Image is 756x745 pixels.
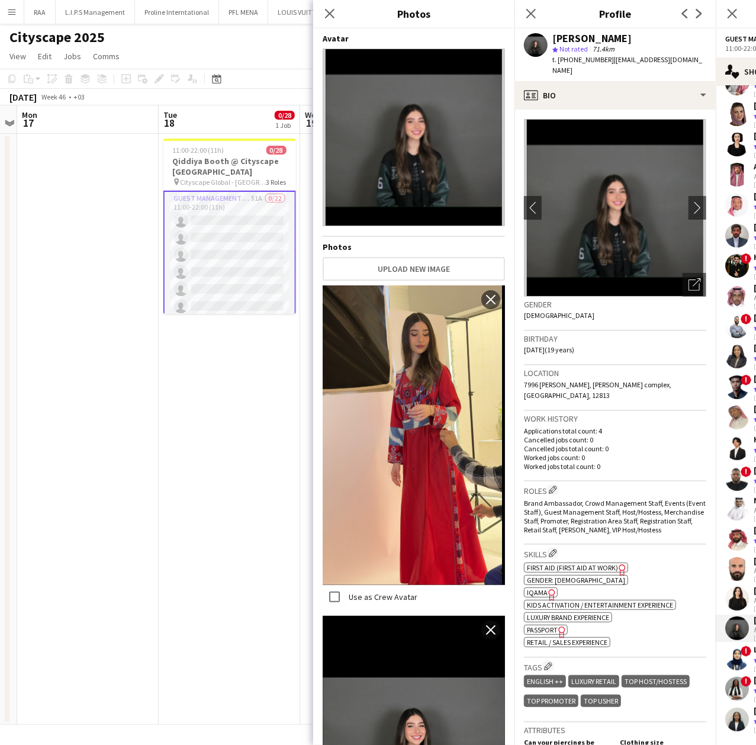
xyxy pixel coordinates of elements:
h4: Avatar [323,33,505,44]
span: IQAMA [527,588,548,597]
span: Brand Ambassador, Crowd Management Staff, Events (Event Staff), Guest Management Staff, Host/Host... [524,499,706,534]
span: Jobs [63,51,81,62]
div: TOP USHER [581,695,621,707]
h3: Skills [524,547,706,560]
span: Not rated [559,44,588,53]
span: 11:00-22:00 (11h) [173,146,224,155]
button: RAA [24,1,56,24]
div: Open photos pop-in [683,273,706,297]
h3: Profile [514,6,716,21]
h3: Tags [524,660,706,673]
a: Comms [88,49,124,64]
span: [DATE] (19 years) [524,345,574,354]
span: Passport [527,625,558,634]
span: Retail / Sales experience [527,638,607,647]
h3: Attributes [524,725,706,736]
span: Week 46 [39,92,69,101]
span: 7996 [PERSON_NAME], [PERSON_NAME] complex, [GEOGRAPHIC_DATA], 12813 [524,380,671,400]
p: Applications total count: 4 [524,426,706,435]
h3: Roles [524,484,706,496]
div: [PERSON_NAME] [552,33,632,44]
button: L.I.P.S Management [56,1,135,24]
img: Crew photo 1132873 [323,285,505,585]
span: Kids activation / Entertainment experience [527,601,673,609]
span: | [EMAIL_ADDRESS][DOMAIN_NAME] [552,55,702,75]
span: Comms [93,51,120,62]
app-job-card: 11:00-22:00 (11h)0/28Qiddiya Booth @ Cityscape [GEOGRAPHIC_DATA] Cityscape Global - [GEOGRAPHIC_D... [163,139,296,314]
button: Proline Interntational [135,1,219,24]
div: [DATE] [9,91,37,103]
div: ENGLISH ++ [524,675,566,688]
a: View [5,49,31,64]
span: 17 [20,116,37,130]
p: Cancelled jobs count: 0 [524,435,706,444]
span: ! [741,676,751,687]
span: [DEMOGRAPHIC_DATA] [524,311,594,320]
h3: Gender [524,299,706,310]
button: LOUIS VUITTON [268,1,336,24]
span: 0/28 [266,146,287,155]
div: TOP PROMOTER [524,695,578,707]
h4: Photos [323,242,505,252]
img: Crew avatar or photo [524,119,706,297]
span: ! [741,253,751,264]
div: +03 [73,92,85,101]
span: 0/28 [275,111,295,120]
span: Mon [22,110,37,120]
button: Upload new image [323,257,505,281]
a: Edit [33,49,56,64]
span: 3 Roles [266,178,287,187]
img: Crew avatar [323,49,505,226]
span: 18 [162,116,177,130]
div: LUXURY RETAIL [568,675,619,688]
span: Cityscape Global - [GEOGRAPHIC_DATA] [181,178,266,187]
app-card-role: Guest Management Staff51A0/2211:00-22:00 (11h) [163,191,296,594]
p: Worked jobs count: 0 [524,453,706,462]
button: PFL MENA [219,1,268,24]
span: ! [741,466,751,477]
h3: Qiddiya Booth @ Cityscape [GEOGRAPHIC_DATA] [163,156,296,177]
h3: Work history [524,413,706,424]
span: 19 [303,116,320,130]
h3: Birthday [524,333,706,344]
div: 1 Job [275,121,294,130]
a: Jobs [59,49,86,64]
span: t. [PHONE_NUMBER] [552,55,614,64]
span: ! [741,375,751,386]
span: Luxury brand experience [527,613,609,622]
span: 71.4km [590,44,617,53]
label: Use as Crew Avatar [346,592,417,602]
span: First Aid (First Aid At Work) [527,563,618,572]
p: Worked jobs total count: 0 [524,462,706,471]
span: Edit [38,51,52,62]
span: ! [741,313,751,324]
h3: Location [524,368,706,378]
span: Tue [163,110,177,120]
span: View [9,51,26,62]
div: Bio [514,81,716,110]
p: Cancelled jobs total count: 0 [524,444,706,453]
span: Wed [305,110,320,120]
div: TOP HOST/HOSTESS [622,675,690,688]
h3: Photos [313,6,514,21]
span: Gender: [DEMOGRAPHIC_DATA] [527,576,625,585]
span: ! [741,646,751,657]
h1: Cityscape 2025 [9,28,105,46]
